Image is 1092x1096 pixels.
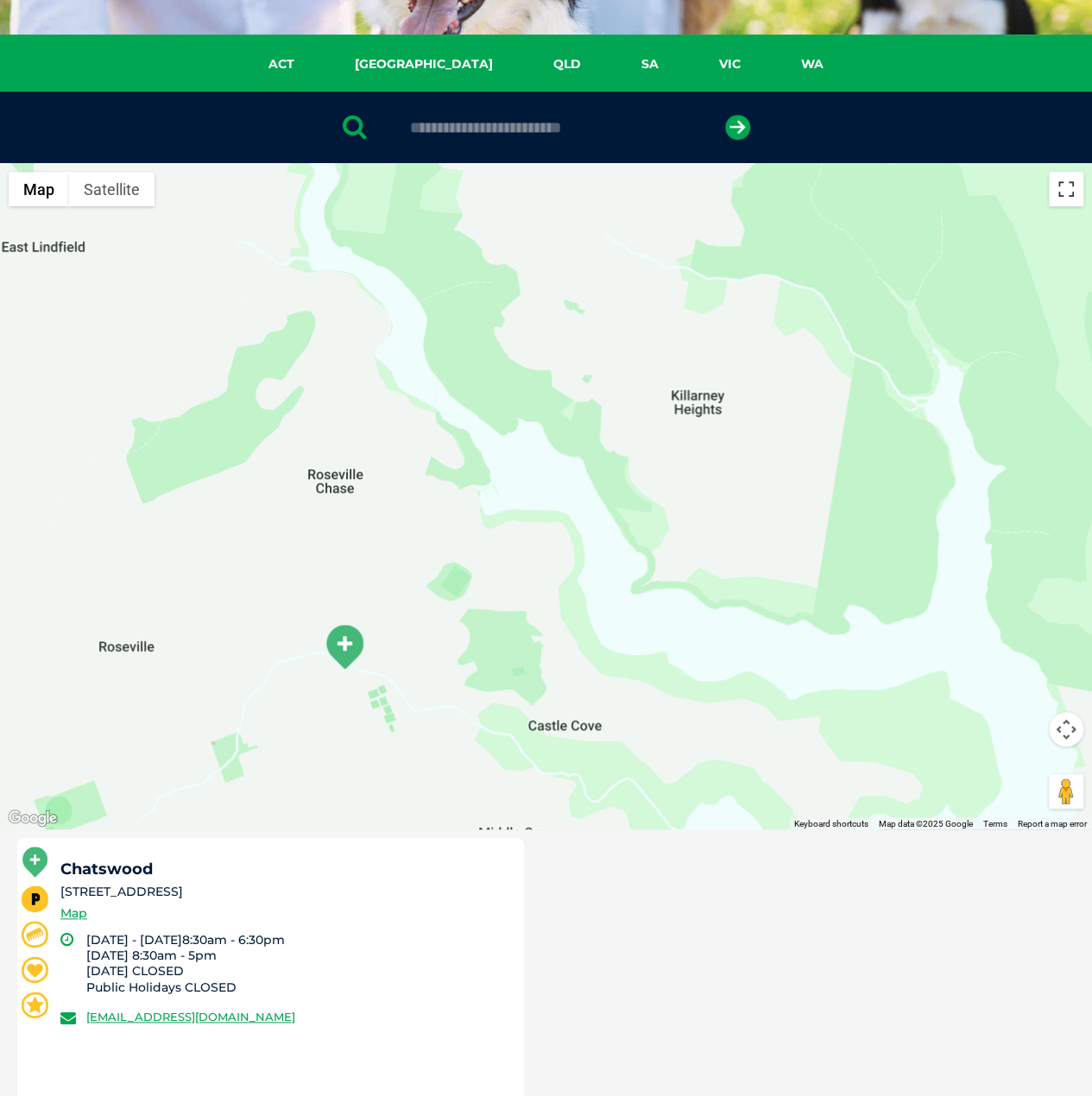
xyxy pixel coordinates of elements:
a: Map [60,904,87,923]
button: Show street map [9,172,69,206]
li: [DATE] - [DATE]8:30am - 6:30pm [DATE] 8:30am - 5pm [DATE] CLOSED Public Holidays CLOSED [86,932,508,995]
a: WA [771,54,854,74]
a: Report a map error [1018,819,1087,828]
h5: Chatswood [60,861,508,877]
button: Show satellite imagery [69,172,155,206]
div: Chatswood [323,623,366,671]
a: QLD [523,54,611,74]
span: Map data ©2025 Google [879,819,973,828]
a: Terms (opens in new tab) [983,819,1007,828]
button: Keyboard shortcuts [794,818,868,830]
a: [EMAIL_ADDRESS][DOMAIN_NAME] [86,1010,295,1024]
img: Google [4,807,61,829]
button: Drag Pegman onto the map to open Street View [1049,774,1083,809]
a: Click to see this area on Google Maps [4,807,61,829]
a: ACT [238,54,325,74]
button: Map camera controls [1049,712,1083,746]
a: SA [611,54,689,74]
li: [STREET_ADDRESS] [60,883,508,901]
a: VIC [689,54,771,74]
button: Toggle fullscreen view [1049,172,1083,206]
a: [GEOGRAPHIC_DATA] [325,54,523,74]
